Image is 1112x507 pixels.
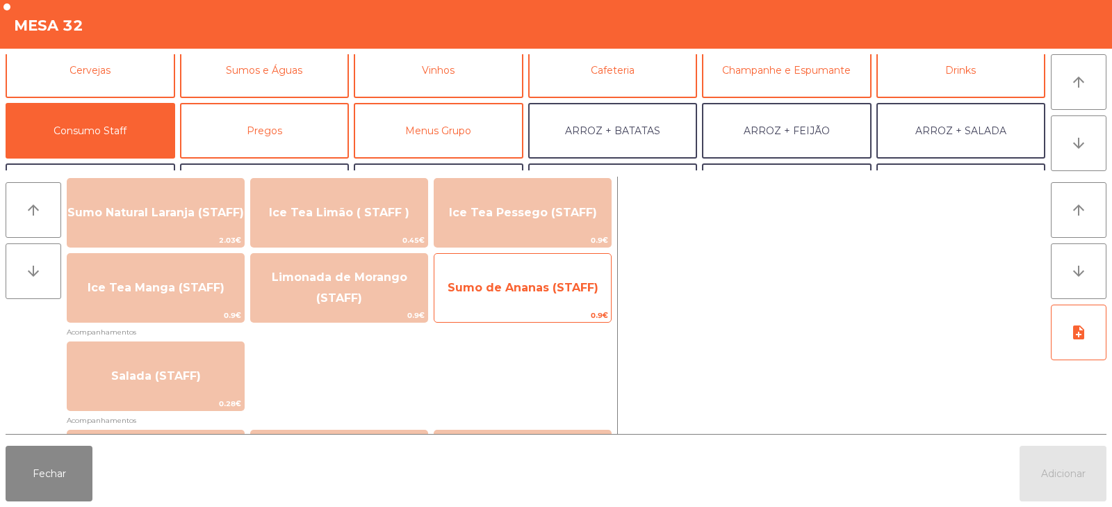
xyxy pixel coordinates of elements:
[1051,243,1106,299] button: arrow_downward
[180,42,350,98] button: Sumos e Águas
[67,397,244,410] span: 0.28€
[354,42,523,98] button: Vinhos
[876,103,1046,159] button: ARROZ + SALADA
[251,309,427,322] span: 0.9€
[528,42,698,98] button: Cafeteria
[6,243,61,299] button: arrow_downward
[25,263,42,280] i: arrow_downward
[1070,202,1087,218] i: arrow_upward
[272,271,407,305] span: Limonada de Morango (STAFF)
[354,103,523,159] button: Menus Grupo
[6,42,175,98] button: Cervejas
[448,281,598,294] span: Sumo de Ananas (STAFF)
[528,103,698,159] button: ARROZ + BATATAS
[434,309,611,322] span: 0.9€
[67,325,612,339] span: Acompanhamentos
[67,206,244,219] span: Sumo Natural Laranja (STAFF)
[6,446,92,501] button: Fechar
[354,163,523,219] button: BATATA + SALADA
[67,234,244,247] span: 2.03€
[702,163,872,219] button: FEIJÃO + SALADA
[876,163,1046,219] button: FEIJÃO + FEIJÃO
[1051,182,1106,238] button: arrow_upward
[67,414,612,427] span: Acompanhamentos
[269,206,409,219] span: Ice Tea Limão ( STAFF )
[1070,135,1087,152] i: arrow_downward
[1051,115,1106,171] button: arrow_downward
[528,163,698,219] button: BATATA + BATATA
[67,309,244,322] span: 0.9€
[1070,324,1087,341] i: note_add
[1070,74,1087,90] i: arrow_upward
[251,234,427,247] span: 0.45€
[180,103,350,159] button: Pregos
[6,182,61,238] button: arrow_upward
[702,103,872,159] button: ARROZ + FEIJÃO
[6,103,175,159] button: Consumo Staff
[1051,54,1106,110] button: arrow_upward
[6,163,175,219] button: ARROZ + ARROZ
[702,42,872,98] button: Champanhe e Espumante
[876,42,1046,98] button: Drinks
[111,369,201,383] span: Salada (STAFF)
[449,206,597,219] span: Ice Tea Pessego (STAFF)
[1051,305,1106,360] button: note_add
[1070,263,1087,280] i: arrow_downward
[14,15,83,36] h4: Mesa 32
[434,234,611,247] span: 0.9€
[180,163,350,219] button: BATATA + FEIJÃO
[25,202,42,218] i: arrow_upward
[88,281,224,294] span: Ice Tea Manga (STAFF)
